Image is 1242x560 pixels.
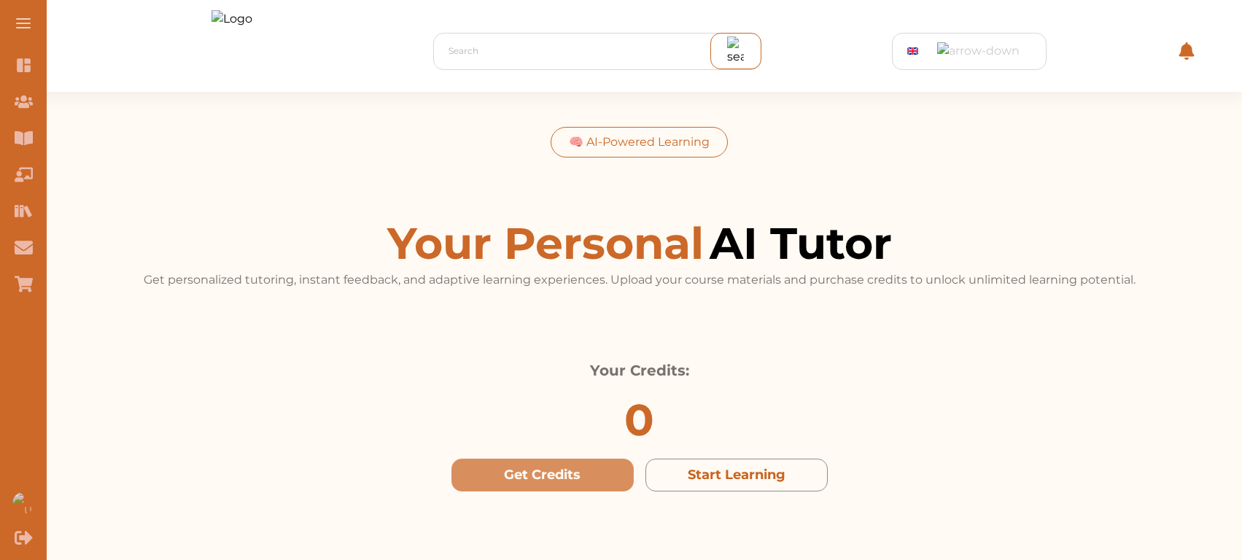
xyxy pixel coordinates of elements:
[200,10,317,92] img: Logo
[645,459,828,491] button: Start Learning
[710,217,892,270] span: AI Tutor
[451,459,634,491] button: Get Credits
[54,271,1224,289] p: Get personalized tutoring, instant feedback, and adaptive learning experiences. Upload your cours...
[54,359,1224,381] p: Your Credits:
[937,42,1020,60] img: arrow-down
[907,47,918,55] img: GB Flag
[387,217,704,270] span: Your Personal
[54,387,1224,453] div: 0
[12,492,34,514] img: User profile
[727,36,744,66] img: search_icon
[551,127,728,157] div: 🧠 AI-Powered Learning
